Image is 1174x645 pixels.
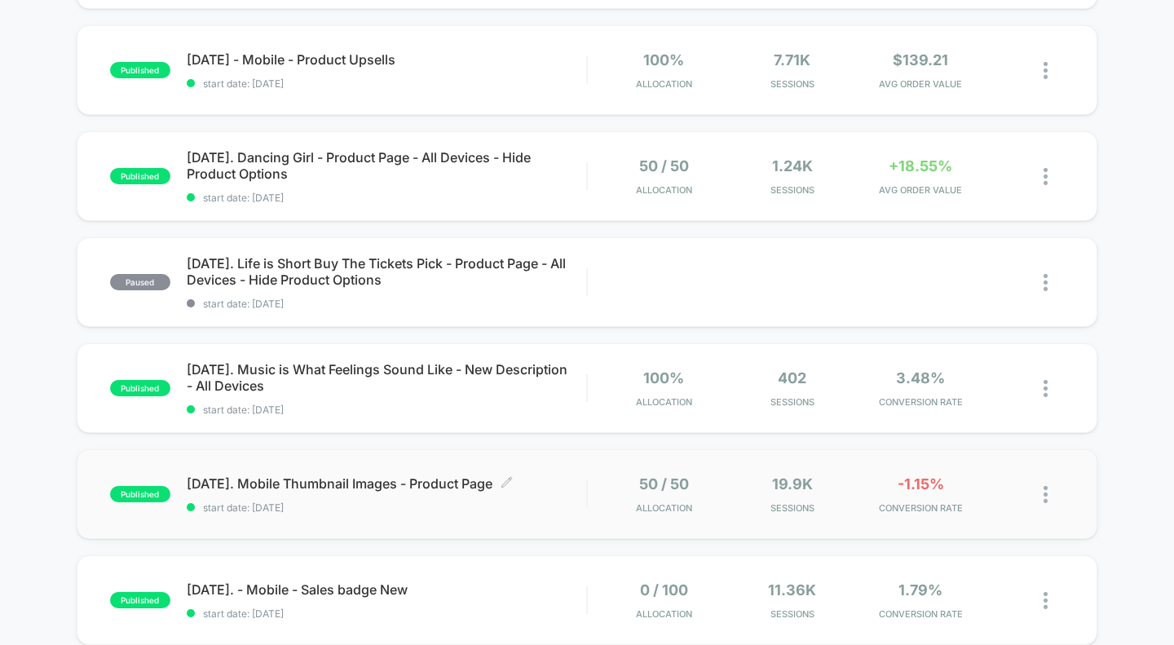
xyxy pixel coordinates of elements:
[893,51,948,68] span: $139.21
[640,581,688,599] span: 0 / 100
[110,168,170,184] span: published
[732,78,852,90] span: Sessions
[732,608,852,620] span: Sessions
[636,184,692,196] span: Allocation
[636,396,692,408] span: Allocation
[898,581,942,599] span: 1.79%
[187,404,587,416] span: start date: [DATE]
[110,274,170,290] span: paused
[1044,380,1048,397] img: close
[768,581,816,599] span: 11.36k
[639,475,689,493] span: 50 / 50
[861,608,981,620] span: CONVERSION RATE
[636,502,692,514] span: Allocation
[774,51,810,68] span: 7.71k
[187,77,587,90] span: start date: [DATE]
[643,51,684,68] span: 100%
[861,184,981,196] span: AVG ORDER VALUE
[861,502,981,514] span: CONVERSION RATE
[187,475,587,492] span: [DATE]. Mobile Thumbnail Images - Product Page
[187,581,587,598] span: [DATE]. - Mobile - Sales badge New
[732,184,852,196] span: Sessions
[896,369,945,387] span: 3.48%
[861,396,981,408] span: CONVERSION RATE
[643,369,684,387] span: 100%
[1044,486,1048,503] img: close
[1044,592,1048,609] img: close
[110,592,170,608] span: published
[187,255,587,288] span: [DATE]. Life is Short Buy The Tickets Pick - Product Page - All Devices - Hide Product Options
[636,608,692,620] span: Allocation
[639,157,689,175] span: 50 / 50
[772,157,813,175] span: 1.24k
[187,51,587,68] span: [DATE] - Mobile - Product Upsells
[187,361,587,394] span: [DATE]. Music is What Feelings Sound Like - New Description - All Devices
[732,396,852,408] span: Sessions
[110,380,170,396] span: published
[889,157,952,175] span: +18.55%
[772,475,813,493] span: 19.9k
[1044,62,1048,79] img: close
[898,475,944,493] span: -1.15%
[861,78,981,90] span: AVG ORDER VALUE
[110,486,170,502] span: published
[1044,274,1048,291] img: close
[110,62,170,78] span: published
[778,369,806,387] span: 402
[187,501,587,514] span: start date: [DATE]
[1044,168,1048,185] img: close
[732,502,852,514] span: Sessions
[187,192,587,204] span: start date: [DATE]
[187,298,587,310] span: start date: [DATE]
[187,149,587,182] span: [DATE]. Dancing Girl - Product Page - All Devices - Hide Product Options
[636,78,692,90] span: Allocation
[187,607,587,620] span: start date: [DATE]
